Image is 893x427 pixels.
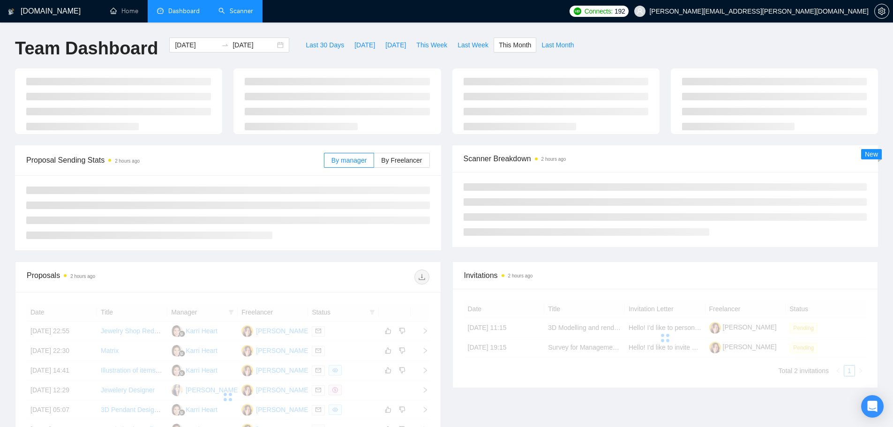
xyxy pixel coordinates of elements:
span: [DATE] [354,40,375,50]
h1: Team Dashboard [15,37,158,60]
time: 2 hours ago [70,274,95,279]
div: Open Intercom Messenger [861,395,884,418]
button: [DATE] [349,37,380,52]
time: 2 hours ago [508,273,533,278]
div: Proposals [27,270,228,285]
span: By manager [331,157,367,164]
button: Last 30 Days [300,37,349,52]
img: upwork-logo.png [574,7,581,15]
span: Last Month [541,40,574,50]
button: This Week [411,37,452,52]
span: Last 30 Days [306,40,344,50]
button: Last Month [536,37,579,52]
span: This Week [416,40,447,50]
time: 2 hours ago [115,158,140,164]
a: homeHome [110,7,138,15]
span: swap-right [221,41,229,49]
a: searchScanner [218,7,253,15]
button: [DATE] [380,37,411,52]
span: By Freelancer [381,157,422,164]
span: New [865,150,878,158]
span: 192 [615,6,625,16]
span: Connects: [585,6,613,16]
span: This Month [499,40,531,50]
span: [DATE] [385,40,406,50]
span: Scanner Breakdown [464,153,867,165]
input: End date [233,40,275,50]
span: Proposal Sending Stats [26,154,324,166]
span: dashboard [157,7,164,14]
span: user [637,8,643,15]
button: This Month [494,37,536,52]
button: setting [874,4,889,19]
img: logo [8,4,15,19]
a: setting [874,7,889,15]
input: Start date [175,40,218,50]
span: Dashboard [168,7,200,15]
span: Invitations [464,270,867,281]
span: Last Week [458,40,488,50]
time: 2 hours ago [541,157,566,162]
button: Last Week [452,37,494,52]
span: setting [875,7,889,15]
span: to [221,41,229,49]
